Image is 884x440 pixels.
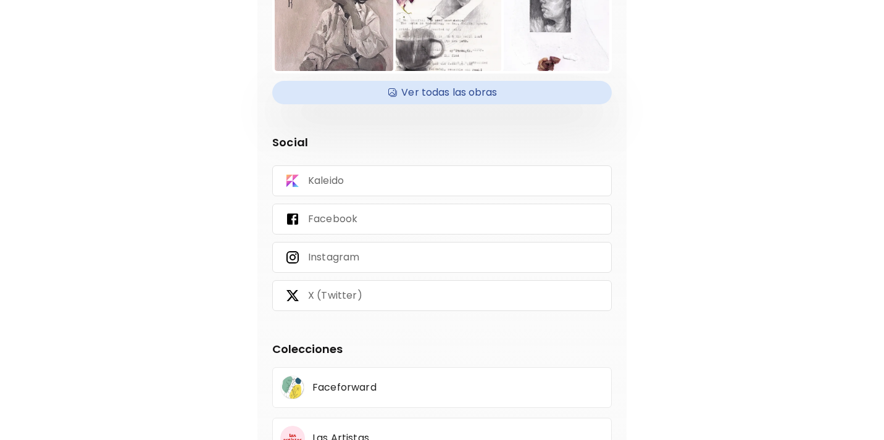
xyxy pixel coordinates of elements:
p: Kaleido [308,174,344,188]
img: Kaleido [285,173,300,188]
img: avatar [280,375,305,400]
div: AvailableVer todas las obras [272,81,612,104]
p: Social [272,134,612,151]
img: Available [386,83,399,102]
h5: Colecciones [272,341,612,357]
h4: Ver todas las obras [280,83,604,102]
p: X (Twitter) [308,289,362,302]
p: Faceforward [312,383,377,392]
p: Facebook [308,212,357,226]
p: Instagram [308,251,359,264]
